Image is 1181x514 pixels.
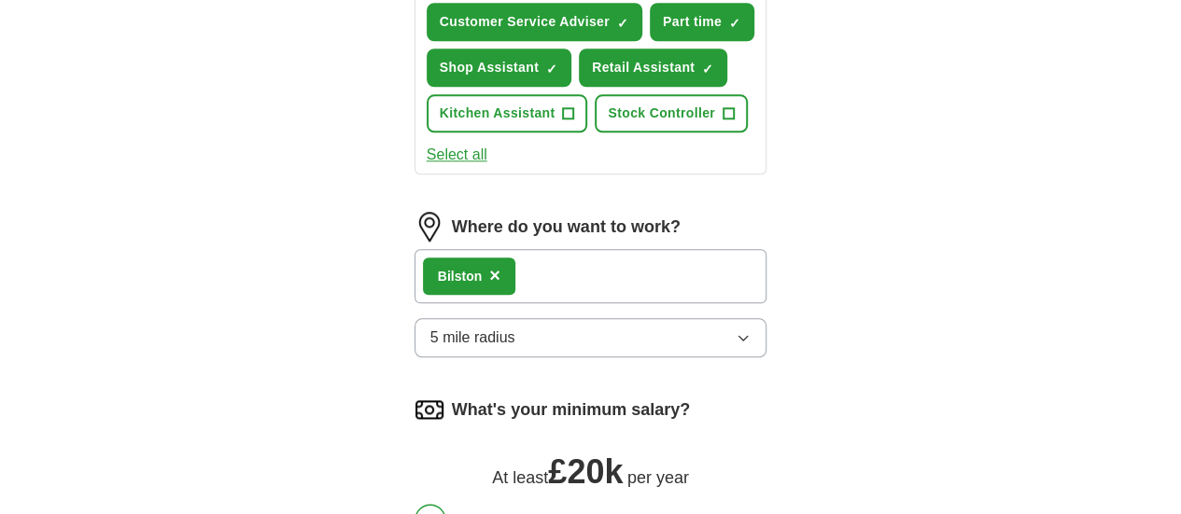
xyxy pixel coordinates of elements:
span: ✓ [702,62,713,76]
span: Part time [663,12,722,32]
span: £ 20k [548,452,623,491]
button: Retail Assistant✓ [579,49,727,87]
span: ✓ [617,16,628,31]
label: Where do you want to work? [452,215,681,240]
button: Customer Service Adviser✓ [427,3,642,41]
button: Select all [427,144,487,166]
span: × [489,265,500,285]
img: salary.png [415,395,444,424]
button: Part time✓ [650,3,754,41]
span: Customer Service Adviser [440,12,610,32]
span: per year [627,468,689,487]
span: ✓ [546,62,557,76]
span: Stock Controller [608,104,715,123]
img: location.png [415,212,444,242]
button: 5 mile radius [415,318,767,357]
span: 5 mile radius [430,326,515,349]
button: Kitchen Assistant [427,94,588,132]
span: Shop Assistant [440,58,539,77]
div: Bilston [438,267,482,286]
span: ✓ [729,16,740,31]
span: Retail Assistant [592,58,695,77]
button: Stock Controller [595,94,748,132]
label: What's your minimum salary? [452,397,690,423]
button: Shop Assistant✓ [427,49,571,87]
span: At least [492,468,548,487]
span: Kitchen Assistant [440,104,555,123]
button: × [489,262,500,290]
